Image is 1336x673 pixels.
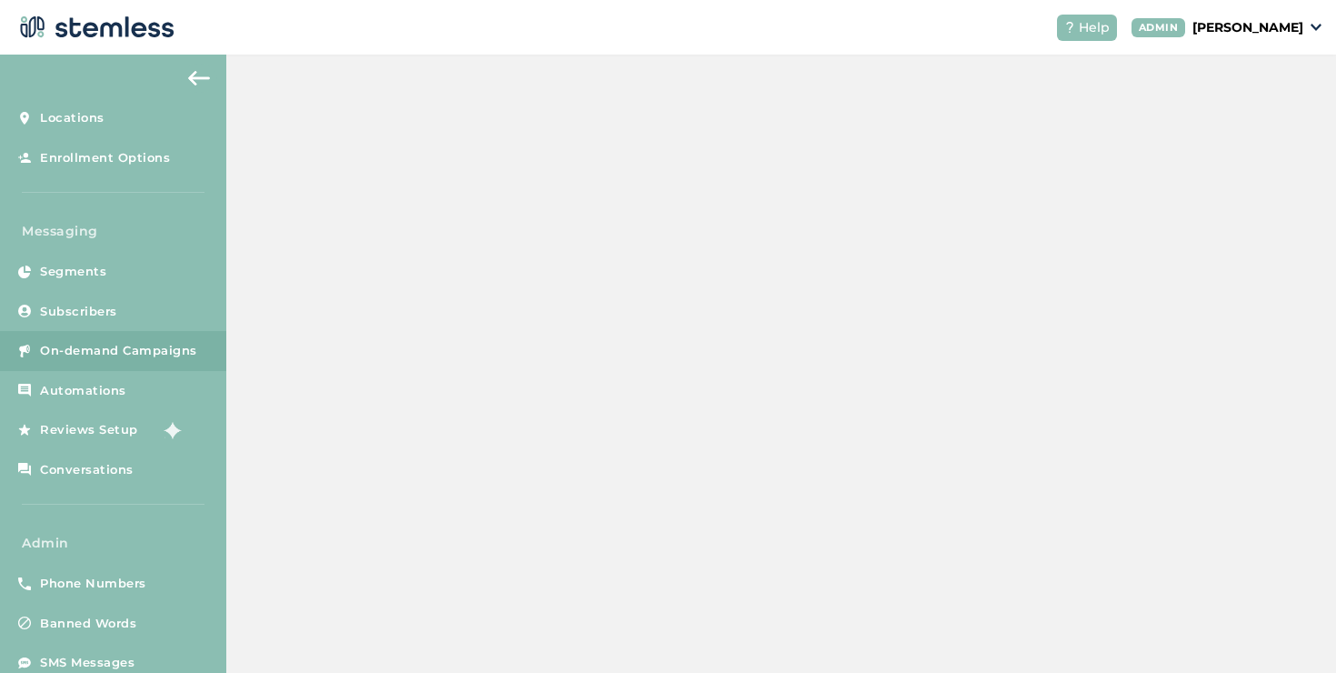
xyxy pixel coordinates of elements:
[40,342,197,360] span: On-demand Campaigns
[40,109,105,127] span: Locations
[152,412,188,448] img: glitter-stars-b7820f95.gif
[1245,586,1336,673] iframe: Chat Widget
[40,654,135,672] span: SMS Messages
[40,303,117,321] span: Subscribers
[40,461,134,479] span: Conversations
[40,149,170,167] span: Enrollment Options
[40,382,126,400] span: Automations
[40,421,138,439] span: Reviews Setup
[1311,24,1321,31] img: icon_down-arrow-small-66adaf34.svg
[188,71,210,85] img: icon-arrow-back-accent-c549486e.svg
[15,9,174,45] img: logo-dark-0685b13c.svg
[1079,18,1110,37] span: Help
[40,263,106,281] span: Segments
[1132,18,1186,37] div: ADMIN
[40,615,136,633] span: Banned Words
[1064,22,1075,33] img: icon-help-white-03924b79.svg
[1192,18,1303,37] p: [PERSON_NAME]
[40,575,146,593] span: Phone Numbers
